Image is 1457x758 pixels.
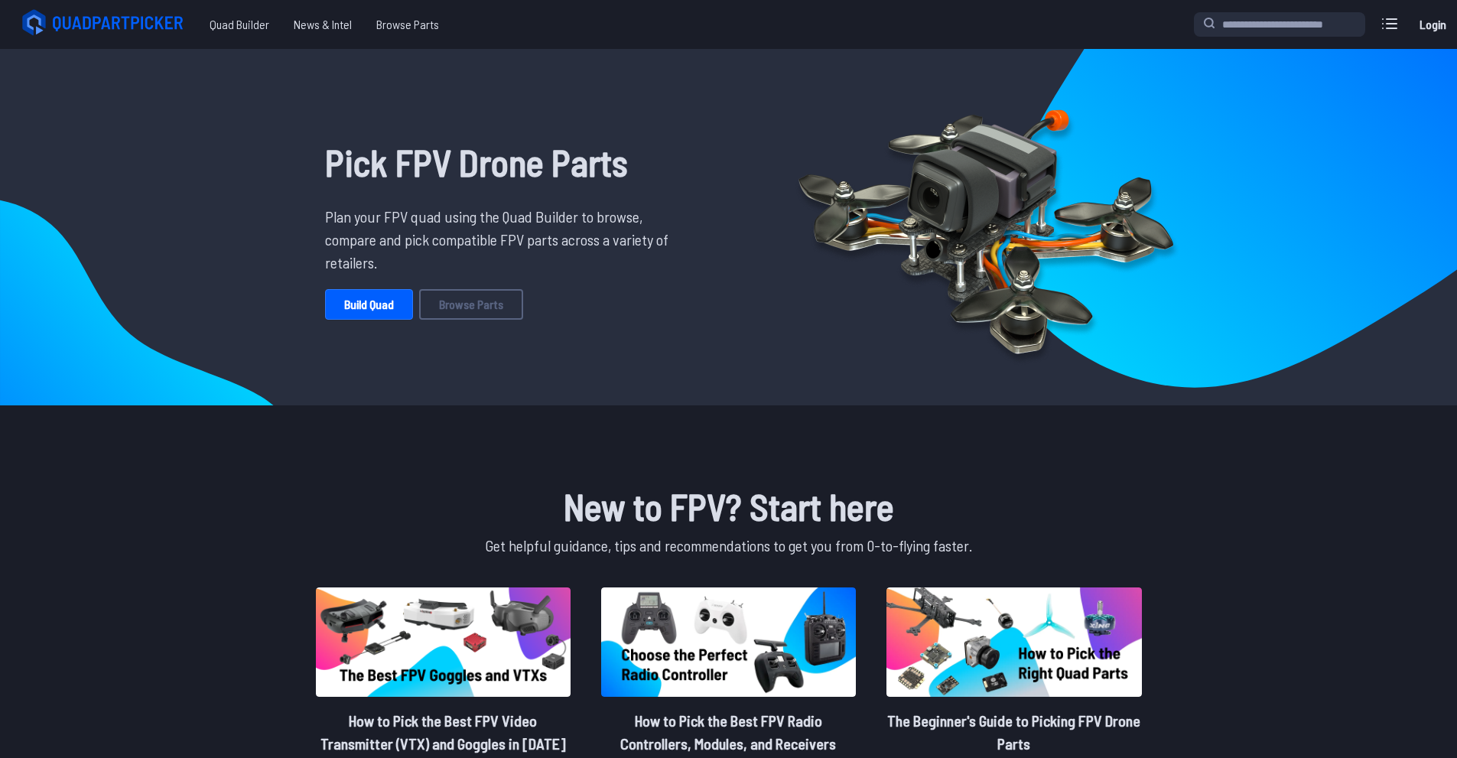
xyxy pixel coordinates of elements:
[766,74,1206,380] img: Quadcopter
[601,709,856,755] h2: How to Pick the Best FPV Radio Controllers, Modules, and Receivers
[886,587,1141,697] img: image of post
[316,587,571,697] img: image of post
[325,205,680,274] p: Plan your FPV quad using the Quad Builder to browse, compare and pick compatible FPV parts across...
[325,135,680,190] h1: Pick FPV Drone Parts
[325,289,413,320] a: Build Quad
[313,479,1145,534] h1: New to FPV? Start here
[601,587,856,697] img: image of post
[316,709,571,755] h2: How to Pick the Best FPV Video Transmitter (VTX) and Goggles in [DATE]
[281,9,364,40] a: News & Intel
[197,9,281,40] a: Quad Builder
[1414,9,1451,40] a: Login
[313,534,1145,557] p: Get helpful guidance, tips and recommendations to get you from 0-to-flying faster.
[364,9,451,40] a: Browse Parts
[419,289,523,320] a: Browse Parts
[886,709,1141,755] h2: The Beginner's Guide to Picking FPV Drone Parts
